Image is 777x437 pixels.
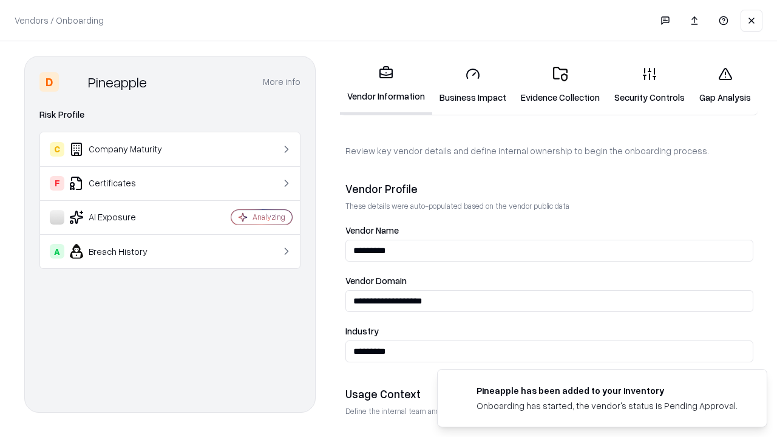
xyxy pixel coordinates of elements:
[340,56,432,115] a: Vendor Information
[345,144,753,157] p: Review key vendor details and define internal ownership to begin the onboarding process.
[452,384,467,399] img: pineappleenergy.com
[345,327,753,336] label: Industry
[263,71,300,93] button: More info
[345,181,753,196] div: Vendor Profile
[50,210,195,225] div: AI Exposure
[345,226,753,235] label: Vendor Name
[345,201,753,211] p: These details were auto-populated based on the vendor public data
[253,212,285,222] div: Analyzing
[50,142,195,157] div: Company Maturity
[50,244,64,259] div: A
[477,384,738,397] div: Pineapple has been added to your inventory
[345,276,753,285] label: Vendor Domain
[15,14,104,27] p: Vendors / Onboarding
[88,72,147,92] div: Pineapple
[50,176,195,191] div: Certificates
[432,57,514,113] a: Business Impact
[39,107,300,122] div: Risk Profile
[50,176,64,191] div: F
[39,72,59,92] div: D
[607,57,692,113] a: Security Controls
[345,406,753,416] p: Define the internal team and reason for using this vendor. This helps assess business relevance a...
[514,57,607,113] a: Evidence Collection
[50,244,195,259] div: Breach History
[64,72,83,92] img: Pineapple
[345,387,753,401] div: Usage Context
[477,399,738,412] div: Onboarding has started, the vendor's status is Pending Approval.
[50,142,64,157] div: C
[692,57,758,113] a: Gap Analysis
